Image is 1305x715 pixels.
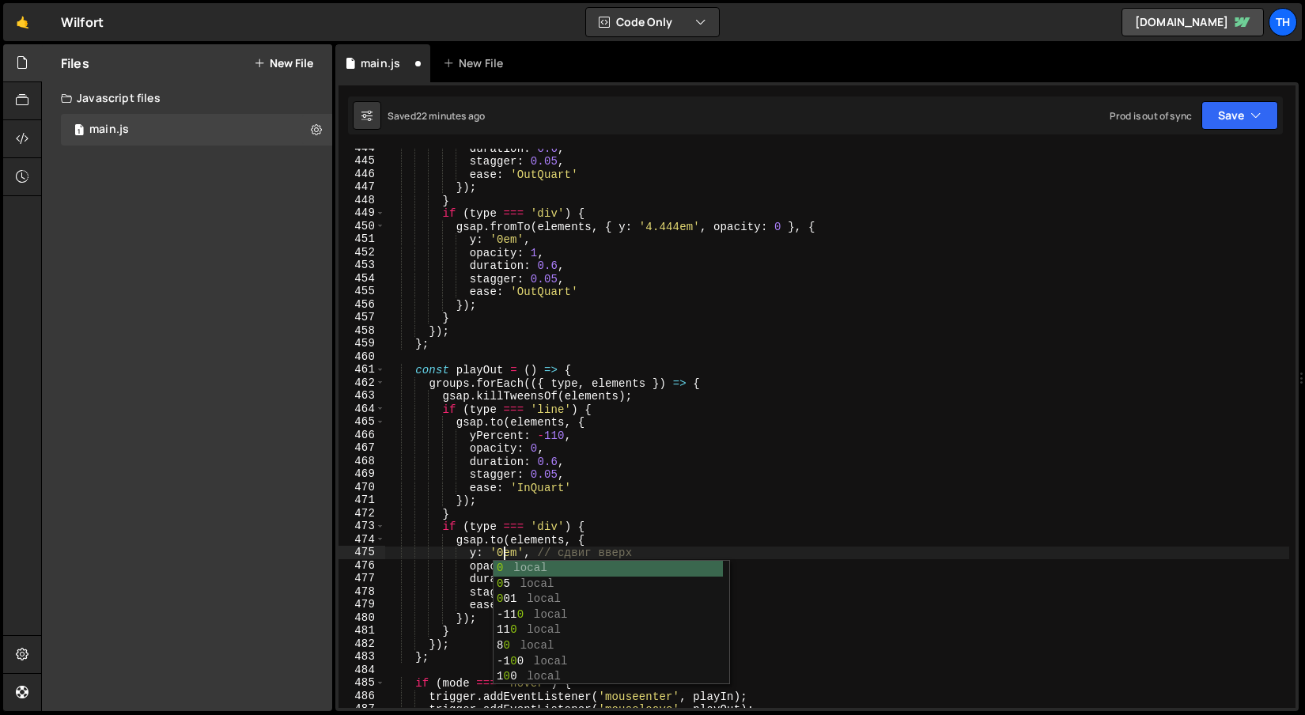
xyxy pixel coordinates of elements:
[339,168,385,181] div: 446
[339,676,385,690] div: 485
[339,311,385,324] div: 457
[1110,109,1192,123] div: Prod is out of sync
[61,13,104,32] div: Wilfort
[339,298,385,312] div: 456
[339,664,385,677] div: 484
[339,520,385,533] div: 473
[339,585,385,599] div: 478
[361,55,400,71] div: main.js
[339,246,385,259] div: 452
[339,220,385,233] div: 450
[339,337,385,350] div: 459
[339,285,385,298] div: 455
[89,123,129,137] div: main.js
[339,376,385,390] div: 462
[443,55,509,71] div: New File
[339,494,385,507] div: 471
[339,441,385,455] div: 467
[339,324,385,338] div: 458
[339,389,385,403] div: 463
[339,637,385,651] div: 482
[339,259,385,272] div: 453
[339,467,385,481] div: 469
[586,8,719,36] button: Code Only
[339,194,385,207] div: 448
[339,690,385,703] div: 486
[254,57,313,70] button: New File
[339,572,385,585] div: 477
[339,350,385,364] div: 460
[416,109,485,123] div: 22 minutes ago
[61,55,89,72] h2: Files
[3,3,42,41] a: 🤙
[339,403,385,416] div: 464
[339,233,385,246] div: 451
[339,650,385,664] div: 483
[1122,8,1264,36] a: [DOMAIN_NAME]
[339,154,385,168] div: 445
[339,363,385,376] div: 461
[339,624,385,637] div: 481
[74,125,84,138] span: 1
[339,533,385,547] div: 474
[339,481,385,494] div: 470
[339,455,385,468] div: 468
[1269,8,1297,36] a: Th
[339,272,385,286] div: 454
[61,114,332,146] div: 16468/44594.js
[1201,101,1278,130] button: Save
[339,507,385,520] div: 472
[339,546,385,559] div: 475
[388,109,485,123] div: Saved
[339,611,385,625] div: 480
[339,429,385,442] div: 466
[339,206,385,220] div: 449
[339,180,385,194] div: 447
[339,598,385,611] div: 479
[339,415,385,429] div: 465
[339,559,385,573] div: 476
[42,82,332,114] div: Javascript files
